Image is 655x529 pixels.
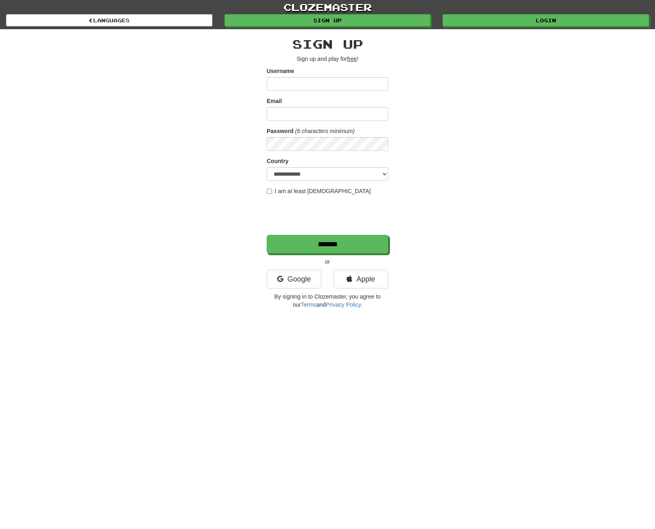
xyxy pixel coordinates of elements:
input: I am at least [DEMOGRAPHIC_DATA] [267,189,272,194]
label: Email [267,97,282,105]
iframe: reCAPTCHA [267,199,390,231]
u: free [347,56,357,62]
a: Apple [334,270,388,288]
a: Sign up [225,14,431,26]
a: Google [267,270,321,288]
p: By signing in to Clozemaster, you agree to our and . [267,292,388,309]
label: Password [267,127,293,135]
a: Privacy Policy [326,301,361,308]
a: Terms [301,301,316,308]
em: (6 characters minimum) [295,128,355,134]
h2: Sign up [267,37,388,51]
label: I am at least [DEMOGRAPHIC_DATA] [267,187,371,195]
p: Sign up and play for ! [267,55,388,63]
label: Country [267,157,289,165]
p: or [267,258,388,266]
a: Login [443,14,649,26]
a: Languages [6,14,212,26]
label: Username [267,67,294,75]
